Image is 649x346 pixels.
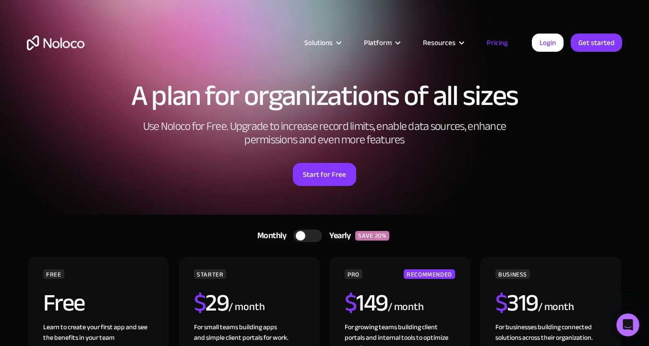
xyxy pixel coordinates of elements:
h1: A plan for organizations of all sizes [27,81,622,110]
div: SAVE 20% [355,231,389,241]
a: Start for Free [293,163,356,186]
div: / month [228,300,264,315]
span: $ [495,280,507,325]
button: Emoji picker [15,265,23,273]
div: Monthly [245,229,294,243]
div: Platform [352,36,411,49]
iframe: Intercom live chat [616,313,639,336]
div: / month [388,300,424,315]
a: Pricing [475,36,520,49]
button: Home [150,4,168,22]
h2: Use Noloco for Free. Upgrade to increase record limits, enable data sources, enhance permissions ... [132,120,517,147]
p: The team can also help [47,12,120,22]
div: Platform [364,36,392,49]
button: Start recording [61,265,69,273]
h2: 149 [345,291,388,315]
div: RECOMMENDED [404,269,455,279]
button: Gif picker [30,265,38,273]
img: Profile image for Help Bot [27,5,43,21]
div: STARTER [194,269,226,279]
span: $ [345,280,357,325]
div: Yearly [322,229,355,243]
a: Get started [571,34,622,52]
div: FREE [43,269,64,279]
div: Resources [411,36,475,49]
button: Send a message… [165,261,180,277]
button: Upload attachment [46,265,53,273]
h2: 29 [194,291,229,315]
textarea: Ask a question… [8,245,184,261]
span: $ [194,280,206,325]
h2: 319 [495,291,538,315]
div: / month [538,300,574,315]
a: Login [532,34,564,52]
div: PRO [345,269,362,279]
div: BUSINESS [495,269,530,279]
h2: Free [43,291,85,315]
h1: Help Bot [47,5,79,12]
button: go back [6,4,24,22]
div: Solutions [304,36,333,49]
div: Solutions [292,36,352,49]
div: Resources [423,36,456,49]
a: home [27,35,84,50]
div: Close [168,4,186,21]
